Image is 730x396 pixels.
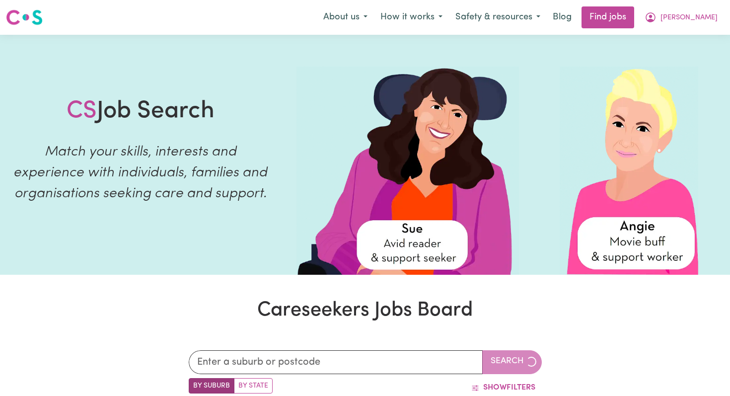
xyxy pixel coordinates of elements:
button: Safety & resources [449,7,547,28]
h1: Job Search [67,97,215,126]
img: Careseekers logo [6,8,43,26]
label: Search by suburb/post code [189,378,234,394]
a: Blog [547,6,578,28]
span: CS [67,99,97,123]
span: [PERSON_NAME] [660,12,718,23]
button: About us [317,7,374,28]
label: Search by state [234,378,273,394]
input: Enter a suburb or postcode [189,350,483,374]
button: My Account [638,7,724,28]
p: Match your skills, interests and experience with individuals, families and organisations seeking ... [12,142,269,204]
a: Find jobs [582,6,634,28]
a: Careseekers logo [6,6,43,29]
span: Show [483,384,507,392]
button: How it works [374,7,449,28]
